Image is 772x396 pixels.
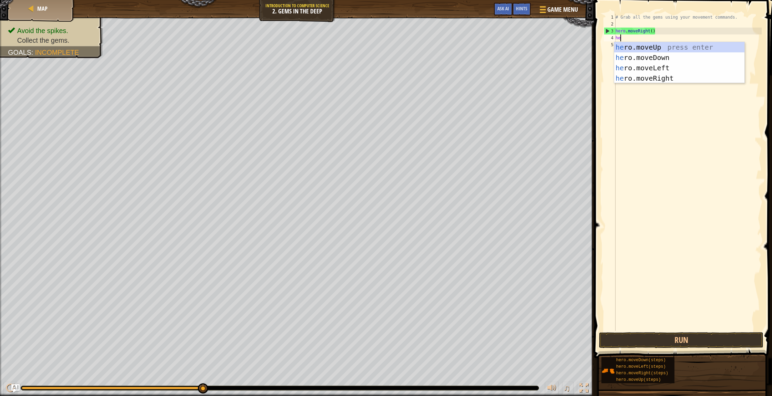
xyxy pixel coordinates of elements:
[35,49,79,56] span: Incomplete
[35,5,48,12] a: Map
[563,383,570,393] span: ♫
[616,364,666,369] span: hero.moveLeft(steps)
[545,382,559,396] button: Adjust volume
[604,34,616,41] div: 4
[534,3,582,19] button: Game Menu
[599,332,763,348] button: Run
[11,384,20,393] button: Ask AI
[497,5,509,12] span: Ask AI
[8,35,96,45] li: Collect the gems.
[3,382,17,396] button: ⌘ + P: Play
[8,49,31,56] span: Goals
[616,377,661,382] span: hero.moveUp(steps)
[37,5,48,12] span: Map
[577,382,591,396] button: Toggle fullscreen
[604,41,616,48] div: 5
[516,5,527,12] span: Hints
[31,49,35,56] span: :
[604,28,616,34] div: 3
[17,27,68,34] span: Avoid the spikes.
[601,364,614,377] img: portrait.png
[547,5,578,14] span: Game Menu
[494,3,512,16] button: Ask AI
[616,358,666,363] span: hero.moveDown(steps)
[616,371,668,376] span: hero.moveRight(steps)
[604,14,616,21] div: 1
[8,26,96,35] li: Avoid the spikes.
[17,37,69,44] span: Collect the gems.
[562,382,574,396] button: ♫
[604,21,616,28] div: 2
